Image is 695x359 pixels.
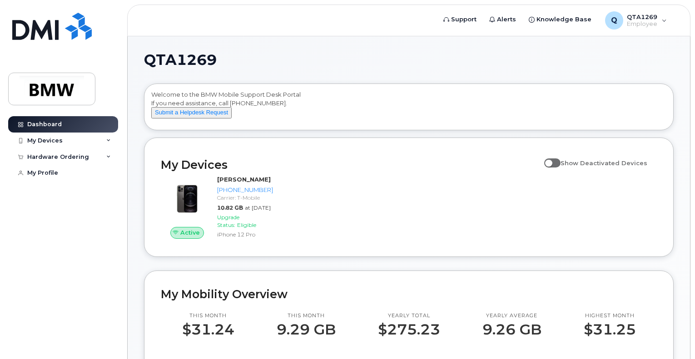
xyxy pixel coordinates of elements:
p: This month [182,312,234,320]
button: Submit a Helpdesk Request [151,107,232,118]
p: Yearly average [482,312,541,320]
span: Show Deactivated Devices [561,159,647,167]
strong: [PERSON_NAME] [217,176,271,183]
a: Submit a Helpdesk Request [151,108,232,116]
h2: My Mobility Overview [161,287,657,301]
input: Show Deactivated Devices [544,154,551,162]
div: Carrier: T-Mobile [217,194,273,202]
a: Active[PERSON_NAME][PHONE_NUMBER]Carrier: T-Mobile10.82 GBat [DATE]Upgrade Status:EligibleiPhone ... [161,175,277,240]
p: $31.25 [584,321,636,338]
p: This month [277,312,336,320]
div: [PHONE_NUMBER] [217,186,273,194]
span: Upgrade Status: [217,214,239,228]
p: 9.29 GB [277,321,336,338]
span: QTA1269 [144,53,217,67]
p: Highest month [584,312,636,320]
p: $275.23 [378,321,440,338]
div: iPhone 12 Pro [217,231,273,238]
p: Yearly total [378,312,440,320]
span: at [DATE] [245,204,271,211]
span: 10.82 GB [217,204,243,211]
span: Eligible [237,221,256,228]
img: image20231002-3703462-zcwrqf.jpeg [168,180,206,218]
div: Welcome to the BMW Mobile Support Desk Portal If you need assistance, call [PHONE_NUMBER]. [151,90,666,127]
h2: My Devices [161,158,540,172]
span: Active [180,228,200,237]
p: 9.26 GB [482,321,541,338]
p: $31.24 [182,321,234,338]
